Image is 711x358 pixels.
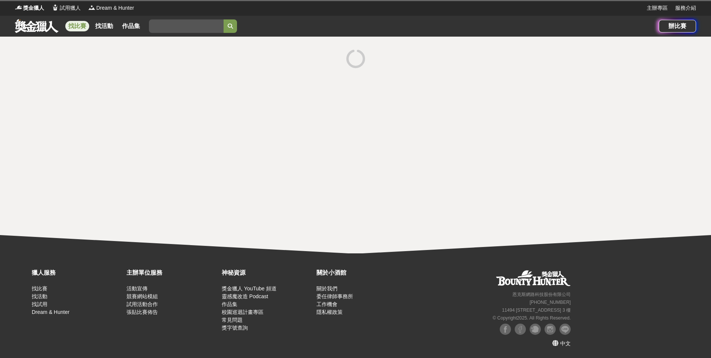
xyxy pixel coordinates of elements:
[545,324,556,335] img: Instagram
[316,309,343,315] a: 隱私權政策
[127,268,218,277] div: 主辦單位服務
[88,4,96,11] img: Logo
[127,293,158,299] a: 競賽網站模組
[316,293,353,299] a: 委任律師事務所
[222,268,313,277] div: 神秘資源
[222,325,248,331] a: 獎字號查詢
[23,4,44,12] span: 獎金獵人
[127,286,147,291] a: 活動宣傳
[96,4,134,12] span: Dream & Hunter
[15,4,22,11] img: Logo
[559,324,571,335] img: LINE
[316,286,337,291] a: 關於我們
[222,286,277,291] a: 獎金獵人 YouTube 頻道
[515,324,526,335] img: Facebook
[32,293,47,299] a: 找活動
[659,20,696,33] a: 辦比賽
[502,308,571,313] small: 11494 [STREET_ADDRESS] 3 樓
[530,324,541,335] img: Plurk
[222,293,268,299] a: 靈感魔改造 Podcast
[88,4,134,12] a: LogoDream & Hunter
[222,317,243,323] a: 常見問題
[500,324,511,335] img: Facebook
[222,301,237,307] a: 作品集
[675,4,696,12] a: 服務介紹
[32,301,47,307] a: 找試用
[52,4,81,12] a: Logo試用獵人
[92,21,116,31] a: 找活動
[15,4,44,12] a: Logo獎金獵人
[316,301,337,307] a: 工作機會
[222,309,263,315] a: 校園巡迴計畫專區
[32,286,47,291] a: 找比賽
[127,301,158,307] a: 試用活動合作
[32,268,123,277] div: 獵人服務
[52,4,59,11] img: Logo
[127,309,158,315] a: 張貼比賽佈告
[316,268,408,277] div: 關於小酒館
[512,292,571,297] small: 恩克斯網路科技股份有限公司
[530,300,571,305] small: [PHONE_NUMBER]
[32,309,69,315] a: Dream & Hunter
[560,340,571,346] span: 中文
[119,21,143,31] a: 作品集
[60,4,81,12] span: 試用獵人
[647,4,668,12] a: 主辦專區
[493,315,571,321] small: © Copyright 2025 . All Rights Reserved.
[65,21,89,31] a: 找比賽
